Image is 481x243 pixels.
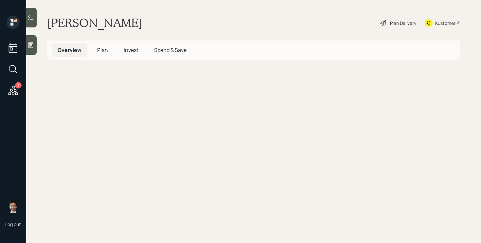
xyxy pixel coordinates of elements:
[124,46,138,54] span: Invest
[5,221,21,227] div: Log out
[47,16,142,30] h1: [PERSON_NAME]
[435,20,455,26] div: Kustomer
[97,46,108,54] span: Plan
[390,20,416,26] div: Plan Delivery
[154,46,187,54] span: Spend & Save
[58,46,81,54] span: Overview
[7,200,20,213] img: jonah-coleman-headshot.png
[15,82,22,89] div: 3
